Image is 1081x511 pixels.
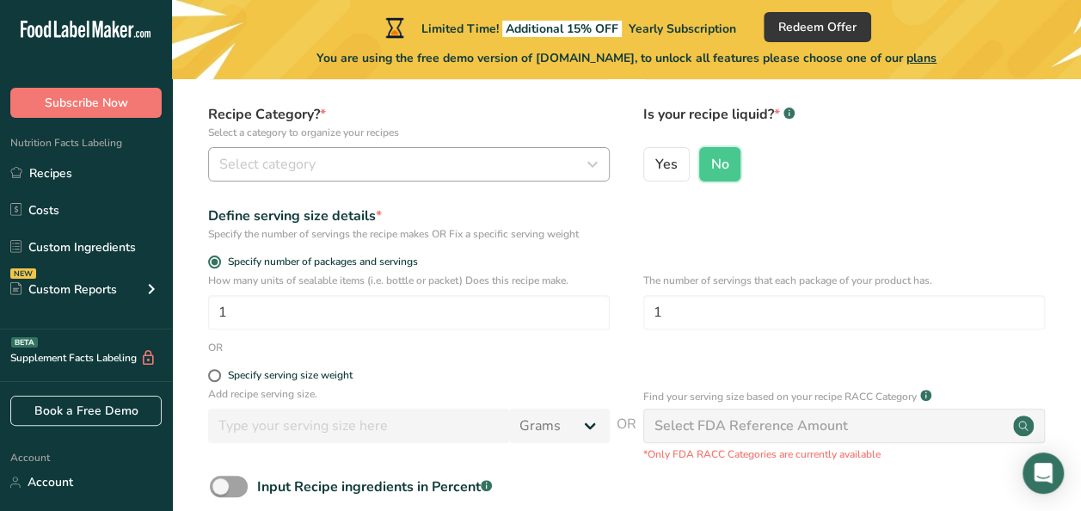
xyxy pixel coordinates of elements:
[10,88,162,118] button: Subscribe Now
[655,156,678,173] span: Yes
[208,104,610,140] label: Recipe Category?
[654,416,848,436] div: Select FDA Reference Amount
[45,94,128,112] span: Subscribe Now
[643,104,1045,140] label: Is your recipe liquid?
[221,255,418,268] span: Specify number of packages and servings
[10,280,117,299] div: Custom Reports
[208,226,610,242] div: Specify the number of servings the recipe makes OR Fix a specific serving weight
[10,268,36,279] div: NEW
[764,12,871,42] button: Redeem Offer
[257,477,492,497] div: Input Recipe ingredients in Percent
[208,340,223,355] div: OR
[208,409,509,443] input: Type your serving size here
[502,21,622,37] span: Additional 15% OFF
[316,49,937,67] span: You are using the free demo version of [DOMAIN_NAME], to unlock all features please choose one of...
[629,21,736,37] span: Yearly Subscription
[11,337,38,348] div: BETA
[208,206,610,226] div: Define serving size details
[1023,453,1064,494] div: Open Intercom Messenger
[643,446,1045,462] p: *Only FDA RACC Categories are currently available
[219,154,316,175] span: Select category
[778,18,857,36] span: Redeem Offer
[710,156,728,173] span: No
[208,273,610,288] p: How many units of sealable items (i.e. bottle or packet) Does this recipe make.
[10,396,162,426] a: Book a Free Demo
[208,125,610,140] p: Select a category to organize your recipes
[228,369,353,382] div: Specify serving size weight
[906,50,937,66] span: plans
[382,17,736,38] div: Limited Time!
[643,389,917,404] p: Find your serving size based on your recipe RACC Category
[208,147,610,182] button: Select category
[617,414,636,462] span: OR
[208,386,610,402] p: Add recipe serving size.
[643,273,1045,288] p: The number of servings that each package of your product has.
